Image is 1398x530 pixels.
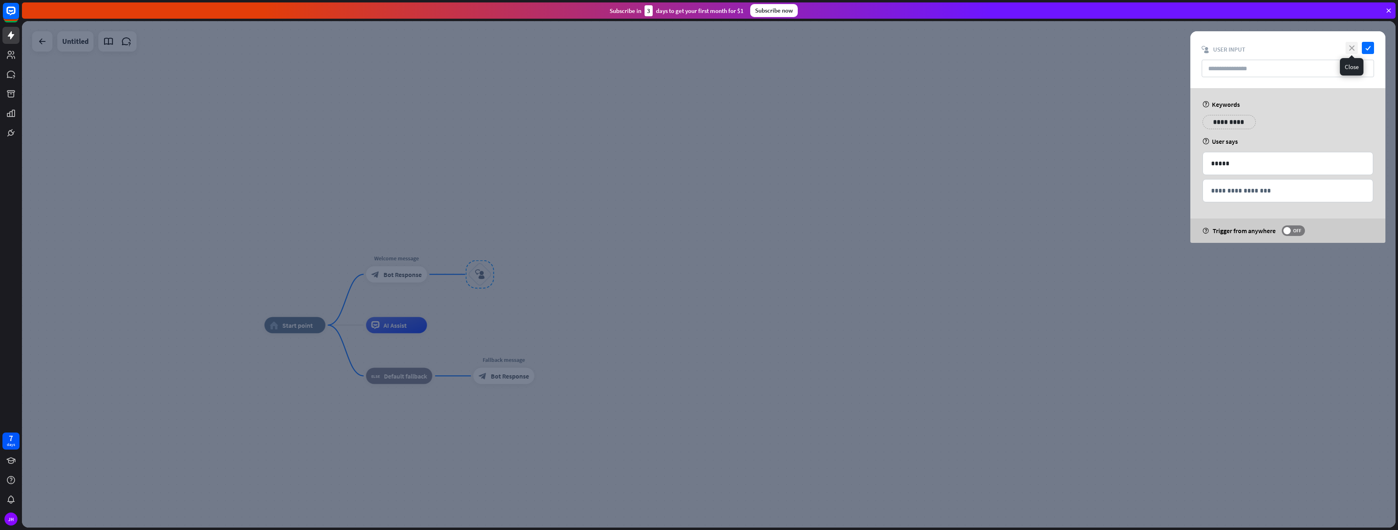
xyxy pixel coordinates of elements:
i: close [1346,42,1358,54]
div: 7 [9,435,13,442]
i: help [1203,138,1209,145]
div: Subscribe now [750,4,798,17]
a: 7 days [2,433,20,450]
div: 3 [645,5,653,16]
i: block_user_input [1202,46,1209,53]
i: help [1203,101,1209,108]
i: help [1203,228,1209,234]
div: days [7,442,15,448]
div: User says [1203,137,1373,145]
button: Open LiveChat chat widget [7,3,31,28]
span: User Input [1213,45,1245,53]
div: Keywords [1203,100,1373,108]
span: OFF [1291,227,1303,234]
div: JH [4,513,17,526]
span: Trigger from anywhere [1213,227,1276,235]
i: check [1362,42,1374,54]
div: Subscribe in days to get your first month for $1 [610,5,744,16]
